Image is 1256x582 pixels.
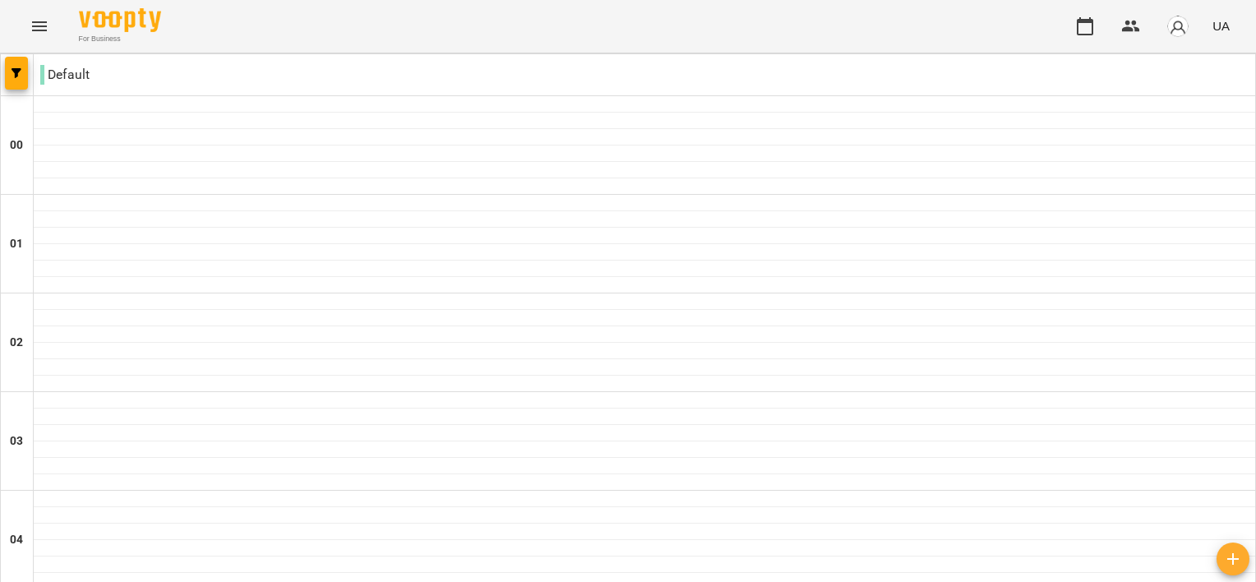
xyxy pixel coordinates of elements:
[10,531,23,549] h6: 04
[1217,543,1249,575] button: Створити урок
[10,235,23,253] h6: 01
[1206,11,1236,41] button: UA
[79,8,161,32] img: Voopty Logo
[1212,17,1230,35] span: UA
[10,334,23,352] h6: 02
[79,34,161,44] span: For Business
[40,65,90,85] p: Default
[10,136,23,155] h6: 00
[20,7,59,46] button: Menu
[1166,15,1189,38] img: avatar_s.png
[10,432,23,450] h6: 03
